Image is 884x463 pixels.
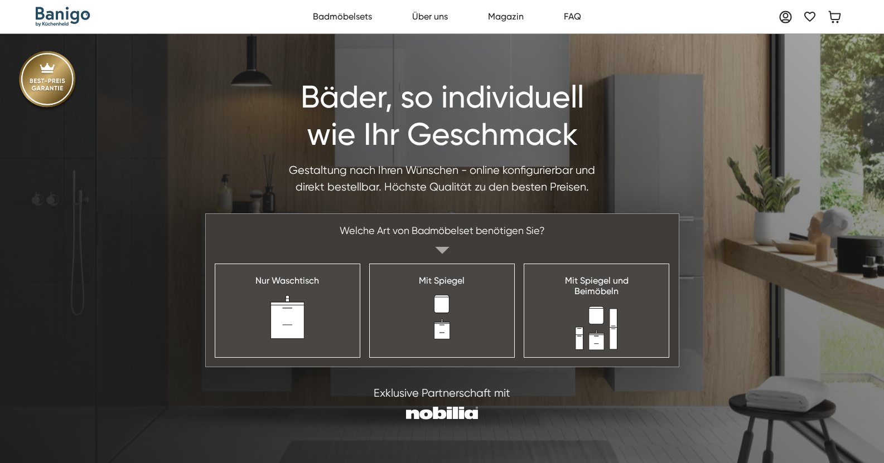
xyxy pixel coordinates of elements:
a: home [36,7,90,27]
a: Magazin [482,6,530,28]
div: Gestaltung nach Ihren Wünschen - online konfigurierbar und direkt bestellbar. Höchste Qualität zu... [286,162,598,196]
div: Nur Waschtisch [255,275,319,286]
div: Mit Spiegel und Beimöbeln [565,275,629,296]
a: Über uns [406,6,454,28]
a: Badmöbelsets [307,6,378,28]
div: Welche Art von Badmöbelset benötigen Sie? [331,214,554,247]
a: Nur Waschtisch [215,264,360,357]
a: FAQ [558,6,587,28]
a: Mit Spiegel undBeimöbeln [524,264,669,357]
h1: Bäder, so individuell wie Ihr Geschmack [286,79,598,153]
div: Mit Spiegel [419,275,465,286]
a: Mit Spiegel [369,264,515,357]
div: Exklusive Partnerschaft mit [374,385,510,402]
